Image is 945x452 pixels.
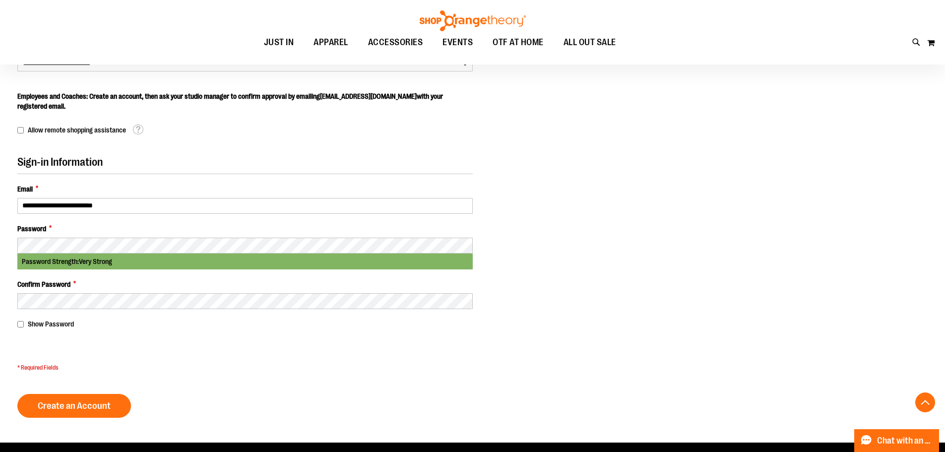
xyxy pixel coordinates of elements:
span: ACCESSORIES [368,31,423,54]
span: Show Password [28,320,74,328]
img: Shop Orangetheory [418,10,527,31]
span: Very Strong [79,258,112,265]
span: EVENTS [442,31,473,54]
span: JUST IN [264,31,294,54]
span: Allow remote shopping assistance [28,126,126,134]
span: * Required Fields [17,364,473,372]
span: APPAREL [314,31,348,54]
button: Create an Account [17,394,131,418]
span: ALL OUT SALE [564,31,616,54]
button: Chat with an Expert [854,429,940,452]
div: Password Strength: [17,254,473,269]
span: Email [17,184,33,194]
span: Employees and Coaches: Create an account, then ask your studio manager to confirm approval by ema... [17,92,443,110]
span: Create an Account [38,400,111,411]
span: OTF AT HOME [493,31,544,54]
span: Chat with an Expert [877,436,933,446]
span: Password [17,224,46,234]
button: Back To Top [915,392,935,412]
span: Confirm Password [17,279,70,289]
span: Sign-in Information [17,156,103,168]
